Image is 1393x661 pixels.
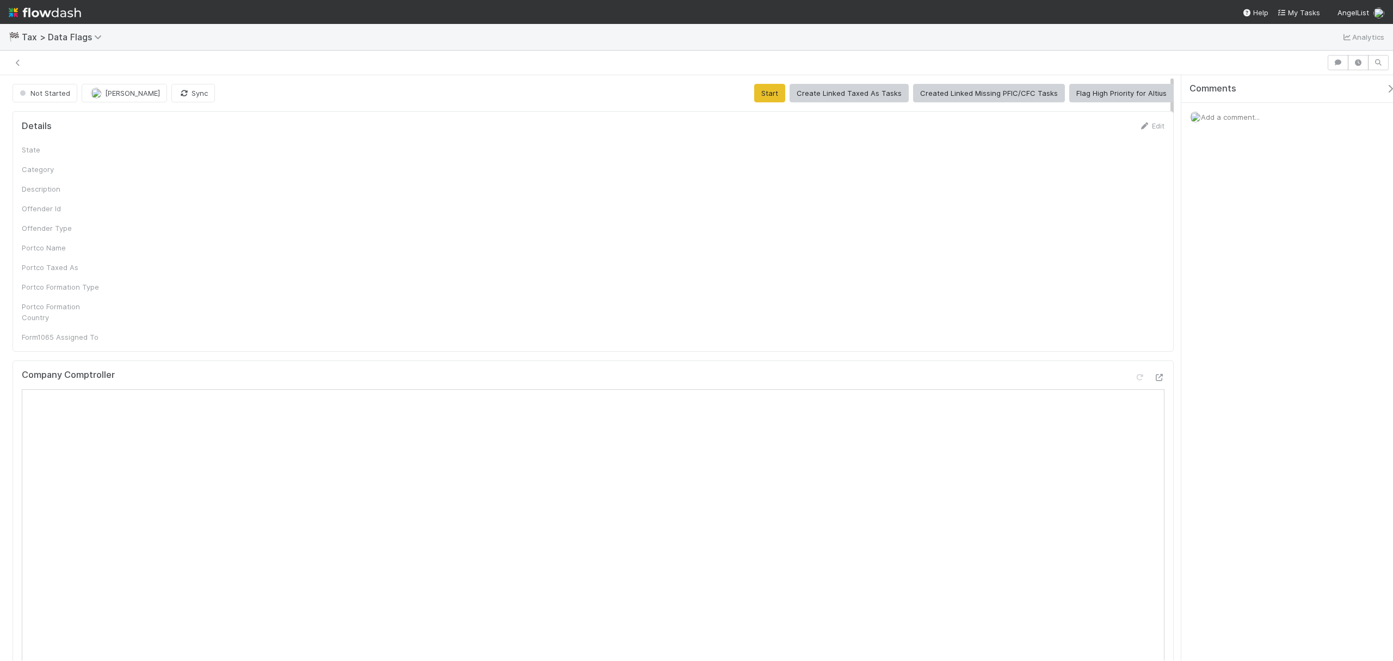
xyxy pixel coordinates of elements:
[171,84,215,102] button: Sync
[1242,7,1268,18] div: Help
[9,3,81,22] img: logo-inverted-e16ddd16eac7371096b0.svg
[22,242,103,253] div: Portco Name
[22,144,103,155] div: State
[105,89,160,97] span: [PERSON_NAME]
[1201,113,1260,121] span: Add a comment...
[1139,121,1164,130] a: Edit
[22,301,103,323] div: Portco Formation Country
[22,262,103,273] div: Portco Taxed As
[22,164,103,175] div: Category
[1190,112,1201,123] img: avatar_bc42736a-3f00-4d10-a11d-d22e63cdc729.png
[1069,84,1174,102] button: Flag High Priority for Altius
[22,32,107,42] span: Tax > Data Flags
[1373,8,1384,19] img: avatar_bc42736a-3f00-4d10-a11d-d22e63cdc729.png
[22,203,103,214] div: Offender Id
[913,84,1065,102] button: Created Linked Missing PFIC/CFC Tasks
[22,281,103,292] div: Portco Formation Type
[9,32,20,41] span: 🏁
[1277,7,1320,18] a: My Tasks
[1277,8,1320,17] span: My Tasks
[22,332,103,342] div: Form1065 Assigned To
[91,88,102,99] img: avatar_d45d11ee-0024-4901-936f-9df0a9cc3b4e.png
[1341,30,1384,44] a: Analytics
[82,84,167,102] button: [PERSON_NAME]
[1189,83,1236,94] span: Comments
[22,223,103,234] div: Offender Type
[1337,8,1369,17] span: AngelList
[754,84,785,102] button: Start
[22,370,115,381] h5: Company Comptroller
[22,121,52,132] h5: Details
[22,183,103,194] div: Description
[790,84,909,102] button: Create Linked Taxed As Tasks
